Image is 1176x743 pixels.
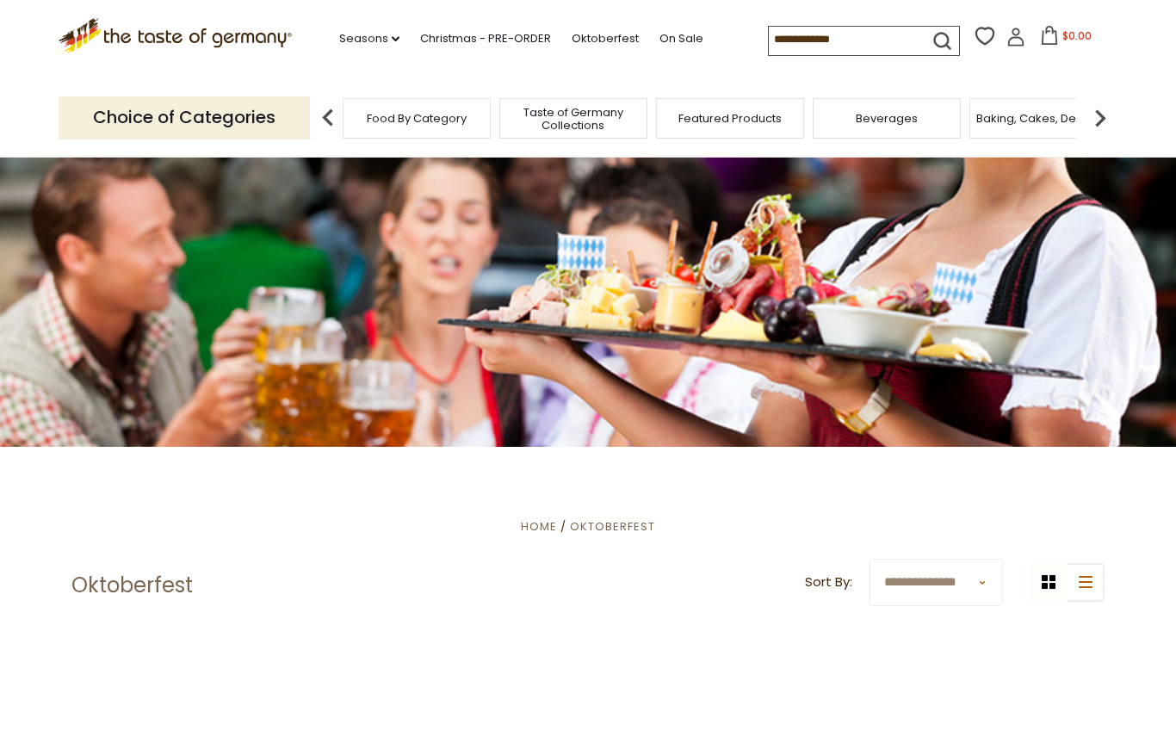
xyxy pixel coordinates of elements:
a: Oktoberfest [572,29,639,48]
a: Home [521,518,557,535]
label: Sort By: [805,572,852,593]
a: Seasons [339,29,399,48]
a: Taste of Germany Collections [504,106,642,132]
a: Christmas - PRE-ORDER [420,29,551,48]
a: On Sale [659,29,703,48]
p: Choice of Categories [59,96,310,139]
h1: Oktoberfest [71,573,193,598]
a: Food By Category [367,112,467,125]
a: Oktoberfest [570,518,655,535]
img: next arrow [1083,101,1117,135]
span: $0.00 [1062,28,1092,43]
img: previous arrow [311,101,345,135]
button: $0.00 [1029,26,1102,52]
a: Beverages [856,112,918,125]
a: Featured Products [678,112,782,125]
a: Baking, Cakes, Desserts [976,112,1110,125]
